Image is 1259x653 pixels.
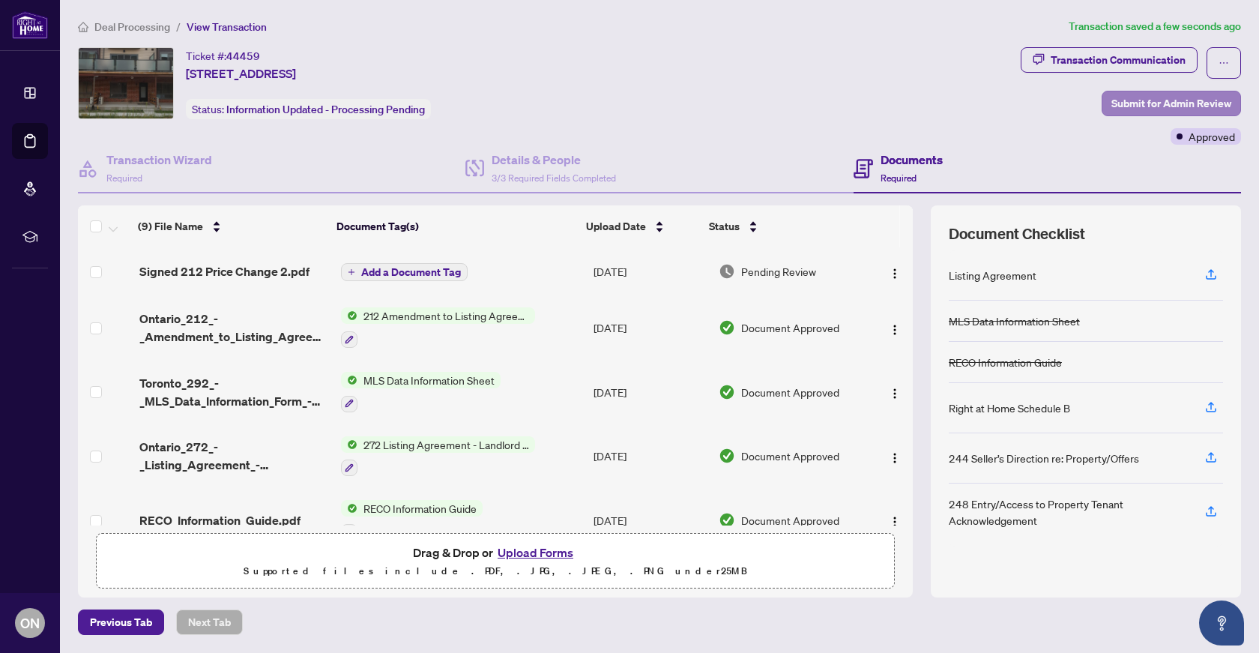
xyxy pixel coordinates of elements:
button: Transaction Communication [1021,47,1198,73]
li: / [176,18,181,35]
button: Submit for Admin Review [1102,91,1241,116]
span: 272 Listing Agreement - Landlord Designated Representation Agreement Authority to Offer for Lease [357,436,535,453]
td: [DATE] [588,247,713,295]
button: Logo [883,316,907,340]
img: Logo [889,516,901,528]
th: Upload Date [580,205,703,247]
div: Listing Agreement [949,267,1036,283]
button: Add a Document Tag [341,263,468,281]
span: Status [709,218,740,235]
td: [DATE] [588,424,713,489]
span: Document Approved [741,512,839,529]
button: Status IconRECO Information Guide [341,500,483,541]
img: IMG-S12291680_1.jpg [79,48,173,118]
span: Deal Processing [94,20,170,34]
div: Status: [186,99,431,119]
span: 44459 [226,49,260,63]
span: ellipsis [1219,58,1229,68]
span: View Transaction [187,20,267,34]
h4: Documents [881,151,943,169]
span: Submit for Admin Review [1111,91,1231,115]
div: Transaction Communication [1051,48,1186,72]
th: (9) File Name [132,205,330,247]
div: 244 Seller’s Direction re: Property/Offers [949,450,1139,466]
h4: Transaction Wizard [106,151,212,169]
span: Information Updated - Processing Pending [226,103,425,116]
span: Required [106,172,142,184]
div: Right at Home Schedule B [949,400,1070,416]
span: Approved [1189,128,1235,145]
img: logo [12,11,48,39]
span: Document Checklist [949,223,1085,244]
span: Pending Review [741,263,816,280]
div: Ticket #: [186,47,260,64]
button: Open asap [1199,601,1244,646]
span: 3/3 Required Fields Completed [492,172,616,184]
span: Document Approved [741,448,839,464]
span: Ontario_212_-_Amendment_to_Listing_Agreement__Authority_to_Offer_for_Lease__Price_Change_Extensi.pdf [139,310,330,346]
div: RECO Information Guide [949,354,1062,370]
button: Upload Forms [493,543,578,562]
img: Status Icon [341,436,357,453]
img: Status Icon [341,500,357,517]
button: Previous Tab [78,610,164,635]
span: RECO_Information_Guide.pdf [139,511,301,529]
td: [DATE] [588,360,713,424]
th: Status [703,205,857,247]
span: Drag & Drop orUpload FormsSupported files include .PDF, .JPG, .JPEG, .PNG under25MB [97,534,894,589]
span: Toronto_292_-_MLS_Data_Information_Form_-_Condo_Co-op_Co-Ownership_Time_Share_-_Lease.pdf [139,374,330,410]
span: Add a Document Tag [361,267,461,277]
img: Logo [889,324,901,336]
div: 248 Entry/Access to Property Tenant Acknowledgement [949,496,1187,529]
span: Previous Tab [90,610,152,634]
span: MLS Data Information Sheet [357,372,501,388]
img: Document Status [719,319,735,336]
img: Logo [889,268,901,280]
button: Next Tab [176,610,243,635]
span: ON [20,613,40,634]
th: Document Tag(s) [330,205,579,247]
p: Supported files include .PDF, .JPG, .JPEG, .PNG under 25 MB [106,562,885,580]
span: Drag & Drop or [413,543,578,562]
button: Logo [883,508,907,532]
span: (9) File Name [138,218,203,235]
span: Ontario_272_-_Listing_Agreement_-_Landlord_Designated_Representation_Agreement_Authority_to_Offer... [139,438,330,474]
div: MLS Data Information Sheet [949,313,1080,329]
img: Document Status [719,512,735,529]
span: Document Approved [741,319,839,336]
img: Status Icon [341,307,357,324]
span: 212 Amendment to Listing Agreement - Authority to Offer for Lease Price Change/Extension/Amendmen... [357,307,535,324]
img: Document Status [719,448,735,464]
button: Logo [883,444,907,468]
article: Transaction saved a few seconds ago [1069,18,1241,35]
span: home [78,22,88,32]
span: Signed 212 Price Change 2.pdf [139,262,310,280]
img: Logo [889,452,901,464]
span: Upload Date [586,218,646,235]
img: Document Status [719,263,735,280]
span: RECO Information Guide [357,500,483,517]
td: [DATE] [588,488,713,553]
h4: Details & People [492,151,616,169]
img: Document Status [719,384,735,400]
button: Status Icon272 Listing Agreement - Landlord Designated Representation Agreement Authority to Offe... [341,436,535,477]
button: Status IconMLS Data Information Sheet [341,372,501,412]
span: [STREET_ADDRESS] [186,64,296,82]
span: Document Approved [741,384,839,400]
button: Logo [883,380,907,404]
img: Logo [889,388,901,400]
button: Logo [883,259,907,283]
img: Status Icon [341,372,357,388]
button: Add a Document Tag [341,262,468,282]
span: plus [348,268,355,276]
span: Required [881,172,917,184]
button: Status Icon212 Amendment to Listing Agreement - Authority to Offer for Lease Price Change/Extensi... [341,307,535,348]
td: [DATE] [588,295,713,360]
